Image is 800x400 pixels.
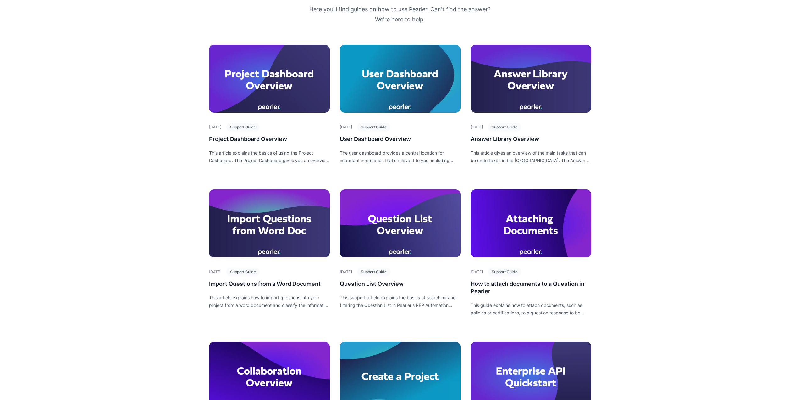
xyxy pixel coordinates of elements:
[340,45,461,164] a: The user dashboard provides a central location for important information that's relevant to you, ...
[471,45,591,164] a: This article gives an overview of the main tasks that can be undertaken in the Answer Library. Th...
[209,45,330,164] a: This article explains the basics of using the Project Dashboard. The Project Dashboard gives you ...
[209,136,287,142] span: Project Dashboard Overview
[471,136,539,142] span: Answer Library Overview
[209,269,221,274] time: [DATE]
[340,280,404,287] span: Question List Overview
[488,268,521,276] span: Support Guide
[471,125,483,130] time: [DATE]
[357,123,390,132] span: Support Guide
[471,269,483,274] time: [DATE]
[488,123,521,132] span: Support Guide
[375,16,425,23] a: We're here to help.
[209,280,321,287] span: Import Questions from a Word Document
[300,4,501,25] p: Here you'll find guides on how to use Pearler. Can't find the answer?
[340,125,352,130] time: [DATE]
[340,189,461,317] a: This support article explains the basics of searching and filtering the Question List in Pearler'...
[226,268,260,276] span: Support Guide
[340,269,352,274] time: [DATE]
[471,189,591,317] a: This guide explains how to attach documents, such as policies or certifications, to a question re...
[471,280,584,295] span: How to attach documents to a Question in Pearler
[209,125,221,130] time: [DATE]
[209,189,330,317] a: This article explains how to import questions into your project from a word document and classify...
[357,268,390,276] span: Support Guide
[340,136,411,142] span: User Dashboard Overview
[226,123,260,132] span: Support Guide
